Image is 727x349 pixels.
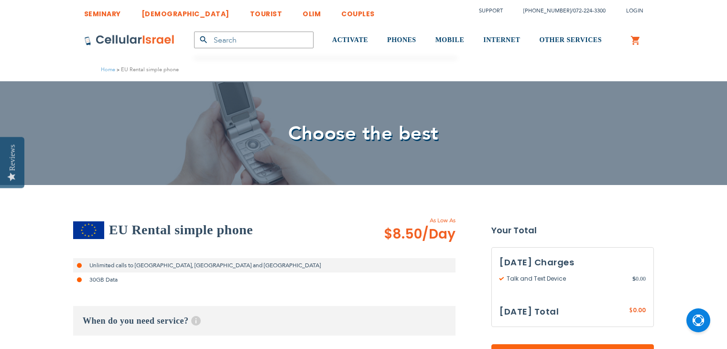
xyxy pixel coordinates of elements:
[288,120,439,147] span: Choose the best
[632,274,636,283] span: $
[101,66,115,73] a: Home
[109,220,253,240] h2: EU Rental simple phone
[8,144,17,171] div: Reviews
[73,273,456,287] li: 30GB Data
[341,2,375,20] a: COUPLES
[632,274,646,283] span: 0.00
[573,7,606,14] a: 072-224-3300
[435,22,465,58] a: MOBILE
[387,36,416,44] span: PHONES
[191,316,201,326] span: Help
[483,36,520,44] span: INTERNET
[629,306,633,315] span: $
[514,4,606,18] li: /
[633,306,646,314] span: 0.00
[84,34,175,46] img: Cellular Israel Logo
[332,22,368,58] a: ACTIVATE
[539,36,602,44] span: OTHER SERVICES
[84,2,121,20] a: SEMINARY
[523,7,571,14] a: [PHONE_NUMBER]
[141,2,229,20] a: [DEMOGRAPHIC_DATA]
[483,22,520,58] a: INTERNET
[73,258,456,273] li: Unlimited calls to [GEOGRAPHIC_DATA], [GEOGRAPHIC_DATA] and [GEOGRAPHIC_DATA]
[626,7,643,14] span: Login
[435,36,465,44] span: MOBILE
[73,306,456,336] h3: When do you need service?
[387,22,416,58] a: PHONES
[303,2,321,20] a: OLIM
[358,216,456,225] span: As Low As
[479,7,503,14] a: Support
[499,274,632,283] span: Talk and Text Device
[115,65,179,74] li: EU Rental simple phone
[499,305,559,319] h3: [DATE] Total
[499,255,646,270] h3: [DATE] Charges
[384,225,456,244] span: $8.50
[539,22,602,58] a: OTHER SERVICES
[422,225,456,244] span: /Day
[73,221,104,239] img: EU Rental simple phone
[332,36,368,44] span: ACTIVATE
[491,223,654,238] strong: Your Total
[250,2,282,20] a: TOURIST
[194,32,314,48] input: Search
